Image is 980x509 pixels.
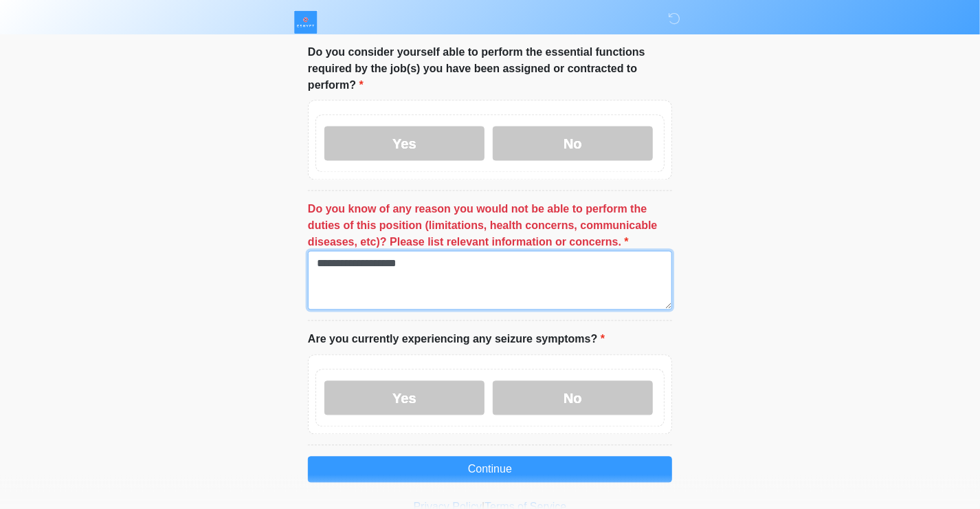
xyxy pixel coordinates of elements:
[324,127,485,161] label: Yes
[294,10,318,34] img: ESHYFT Logo
[493,381,653,415] label: No
[493,127,653,161] label: No
[308,332,605,348] label: Are you currently experiencing any seizure symptoms?
[308,202,672,251] label: Do you know of any reason you would not be able to perform the duties of this position (limitatio...
[308,44,672,94] label: Do you consider yourself able to perform the essential functions required by the job(s) you have ...
[308,457,672,483] button: Continue
[324,381,485,415] label: Yes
